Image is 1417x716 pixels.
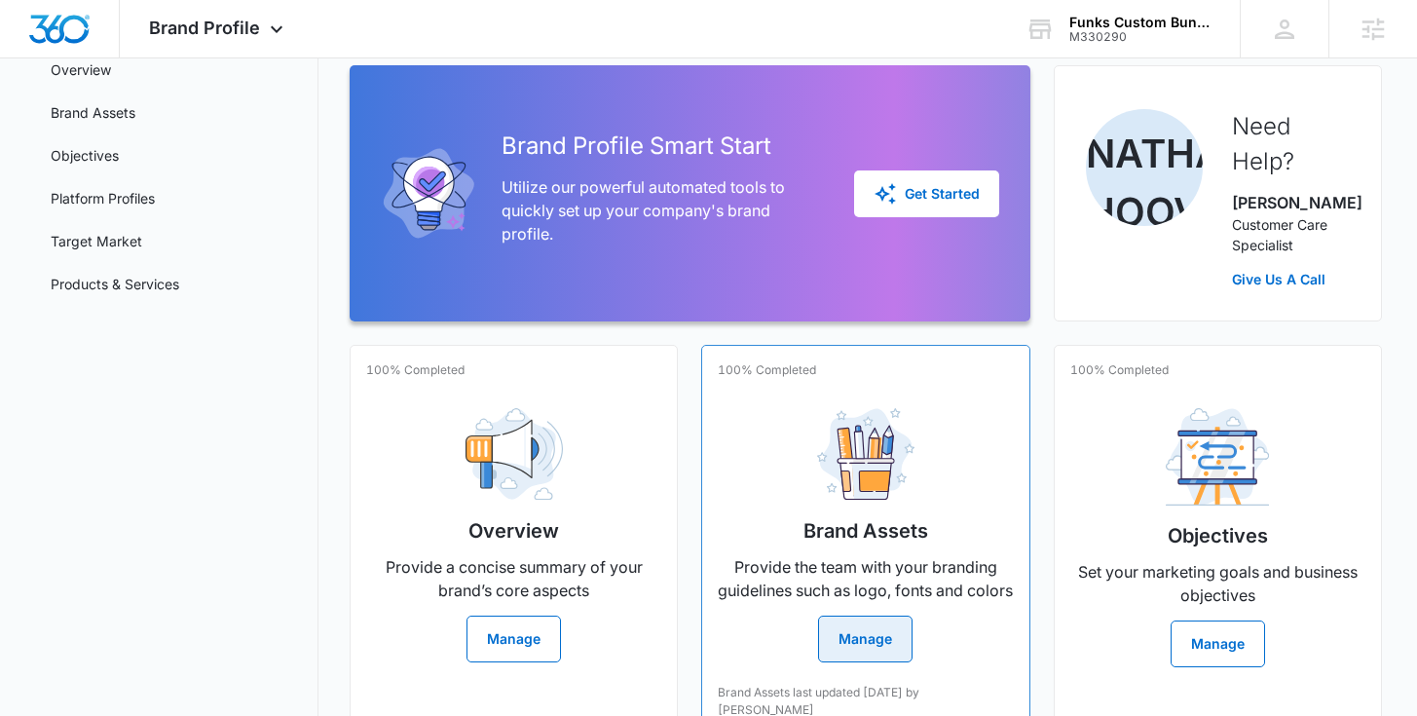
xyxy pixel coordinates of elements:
button: Get Started [854,170,999,217]
a: Brand Assets [51,102,135,123]
p: Provide the team with your branding guidelines such as logo, fonts and colors [718,555,1013,602]
div: account name [1069,15,1212,30]
p: Provide a concise summary of your brand’s core aspects [366,555,661,602]
p: 100% Completed [366,361,465,379]
p: 100% Completed [718,361,816,379]
h2: Brand Profile Smart Start [502,129,822,164]
a: Products & Services [51,274,179,294]
h2: Need Help? [1232,109,1350,179]
button: Manage [1171,621,1265,667]
h2: Objectives [1168,521,1268,550]
a: Give Us A Call [1232,269,1350,289]
p: Utilize our powerful automated tools to quickly set up your company's brand profile. [502,175,822,245]
button: Manage [818,616,913,662]
img: Nathan Hoover [1086,109,1203,226]
h2: Brand Assets [803,516,928,546]
h2: Overview [468,516,559,546]
div: Get Started [874,182,980,206]
p: Customer Care Specialist [1232,214,1350,255]
button: Manage [466,616,561,662]
a: Overview [51,59,111,80]
span: Brand Profile [149,18,260,38]
a: Target Market [51,231,142,251]
p: 100% Completed [1070,361,1169,379]
a: Platform Profiles [51,188,155,208]
div: account id [1069,30,1212,44]
p: [PERSON_NAME] [1232,191,1350,214]
p: Set your marketing goals and business objectives [1070,560,1365,607]
a: Objectives [51,145,119,166]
